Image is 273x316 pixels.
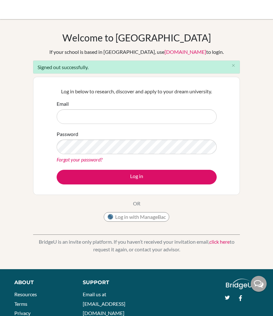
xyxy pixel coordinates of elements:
label: Email [57,100,69,108]
p: Log in below to research, discover and apply to your dream university. [57,88,217,95]
button: Log in [57,170,217,184]
a: click here [209,239,230,245]
p: OR [133,200,140,207]
img: logo_white@2x-f4f0deed5e89b7ecb1c2cc34c3e3d731f90f0f143d5ea2071677605dd97b5244.png [226,279,252,289]
a: Privacy [14,310,31,316]
div: Signed out successfully. [33,61,240,74]
a: Forgot your password? [57,156,102,162]
div: About [14,279,68,286]
a: Email us at [EMAIL_ADDRESS][DOMAIN_NAME] [83,291,125,316]
button: Close [227,61,240,70]
div: If your school is based in [GEOGRAPHIC_DATA], use to login. [49,48,224,56]
p: BridgeU is an invite only platform. If you haven’t received your invitation email, to request it ... [33,238,240,253]
h1: Welcome to [GEOGRAPHIC_DATA] [62,32,211,43]
a: [DOMAIN_NAME] [164,49,206,55]
label: Password [57,130,78,138]
a: Resources [14,291,37,297]
button: Log in with ManageBac [104,212,169,222]
div: Support [83,279,131,286]
i: close [231,63,236,68]
a: Terms [14,301,27,307]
